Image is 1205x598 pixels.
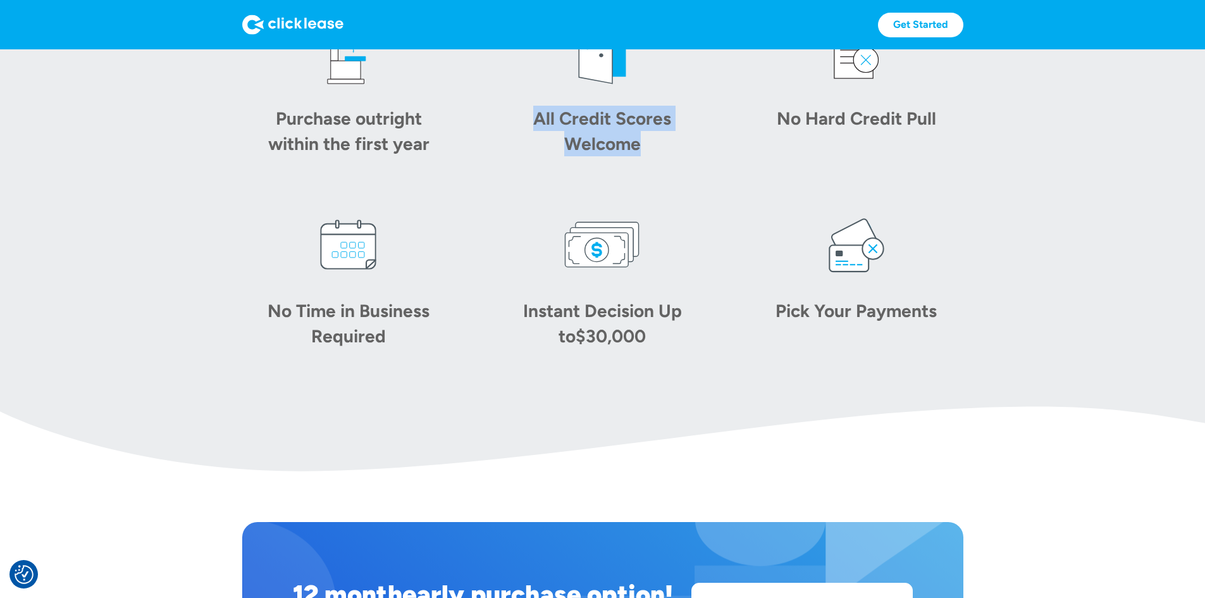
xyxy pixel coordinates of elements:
[768,298,945,323] div: Pick Your Payments
[768,106,945,131] div: No Hard Credit Pull
[260,298,437,349] div: No Time in Business Required
[878,13,963,37] a: Get Started
[819,15,894,90] img: credit icon
[564,207,640,283] img: money icon
[514,106,691,156] div: All Credit Scores Welcome
[819,207,894,283] img: card icon
[15,565,34,584] button: Consent Preferences
[311,15,386,90] img: drill press icon
[242,15,343,35] img: Logo
[523,300,682,347] div: Instant Decision Up to
[311,207,386,283] img: calendar icon
[564,15,640,90] img: welcome icon
[15,565,34,584] img: Revisit consent button
[260,106,437,156] div: Purchase outright within the first year
[576,325,646,347] div: $30,000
